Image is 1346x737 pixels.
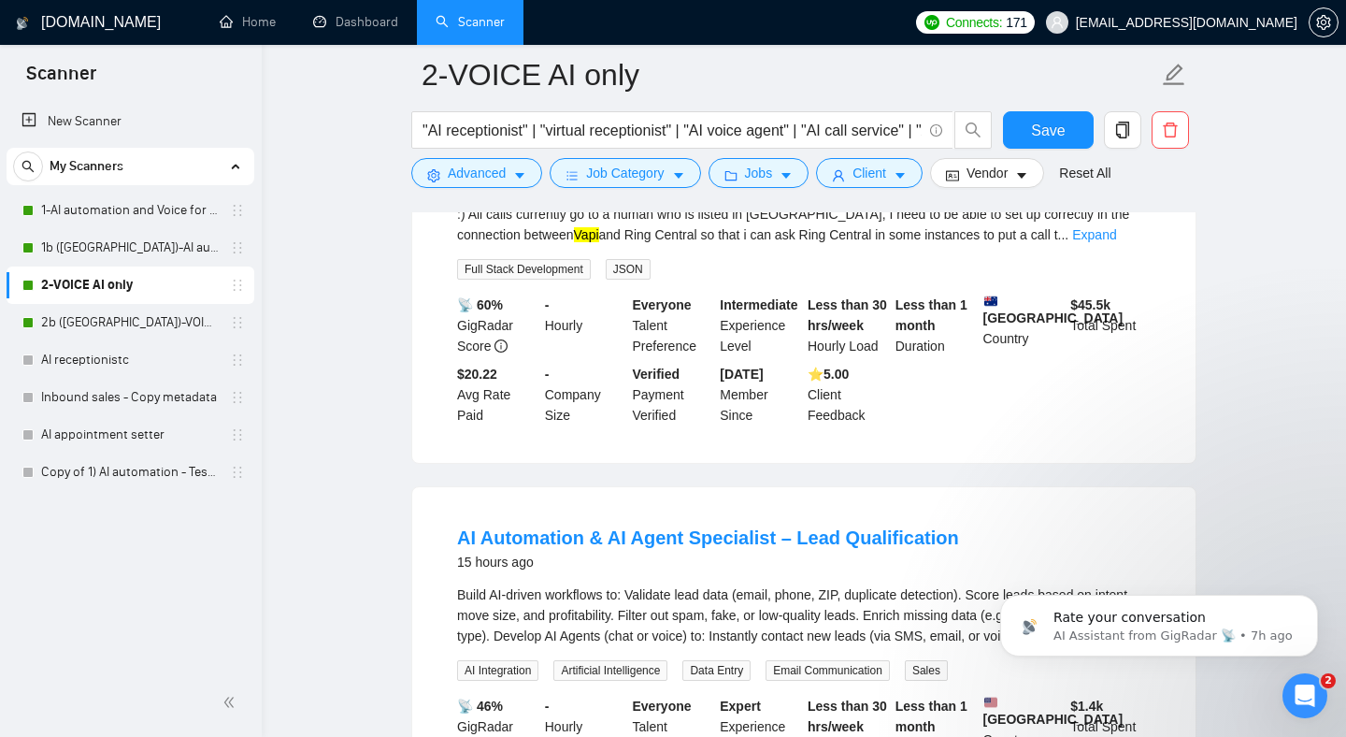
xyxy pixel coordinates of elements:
span: holder [230,353,245,368]
button: folderJobscaret-down [709,158,809,188]
span: caret-down [894,168,907,182]
span: info-circle [930,124,942,137]
span: edit [1162,63,1186,87]
iframe: Intercom notifications message [972,556,1346,686]
span: holder [230,465,245,480]
span: Artificial Intelligence [553,660,667,681]
b: Verified [633,367,680,382]
div: Talent Preference [629,295,717,356]
a: AI Automation & AI Agent Specialist – Lead Qualification [457,527,959,548]
span: bars [566,168,579,182]
span: Advanced [448,163,506,183]
div: Country [980,295,1067,356]
li: New Scanner [7,103,254,140]
span: JSON [606,259,651,280]
div: We typically reply in under a minute [38,426,312,446]
img: logo [37,36,67,65]
span: caret-down [513,168,526,182]
button: userClientcaret-down [816,158,923,188]
b: $ 45.5k [1070,297,1110,312]
span: Email Communication [766,660,890,681]
span: Scanner [11,60,111,99]
button: search [954,111,992,149]
button: idcardVendorcaret-down [930,158,1044,188]
li: My Scanners [7,148,254,491]
div: Dima [83,346,118,366]
input: Scanner name... [422,51,1158,98]
button: Messages [93,565,187,640]
div: Send us a message [38,407,312,426]
b: Everyone [633,297,692,312]
b: $20.22 [457,367,497,382]
a: 1-AI automation and Voice for CRM & Booking [41,192,219,229]
a: searchScanner [436,14,505,30]
b: Less than 1 month [895,297,967,333]
p: How can we help? [37,228,336,260]
div: Experience Level [716,295,804,356]
div: Total Spent [1067,295,1154,356]
span: holder [230,203,245,218]
span: Home [25,612,67,625]
span: Save [1031,119,1065,142]
span: 2 [1321,673,1336,688]
iframe: To enrich screen reader interactions, please activate Accessibility in Grammarly extension settings [1282,673,1327,718]
span: Sales [905,660,948,681]
div: Avg Rate Paid [453,364,541,426]
button: search [13,152,43,181]
a: Copy of 1) AI automation - Testing something? [41,454,219,491]
b: Less than 1 month [895,699,967,734]
span: copy [1105,122,1140,138]
input: Search Freelance Jobs... [422,119,922,142]
img: 🇦🇺 [984,295,997,308]
button: Tickets [187,565,280,640]
b: Everyone [633,699,692,714]
img: Profile image for Nazar [271,30,308,67]
a: New Scanner [21,103,239,140]
span: caret-down [780,168,793,182]
b: 📡 60% [457,297,503,312]
span: holder [230,278,245,293]
div: Hourly [541,295,629,356]
span: double-left [222,693,241,712]
b: Expert [720,699,761,714]
span: ... [1058,227,1069,242]
a: homeHome [220,14,276,30]
span: caret-down [1015,168,1028,182]
span: Full Stack Development [457,259,591,280]
span: idcard [946,168,959,182]
span: Search for help [38,489,151,509]
span: My Scanners [50,148,123,185]
b: [DATE] [720,367,763,382]
a: dashboardDashboard [313,14,398,30]
span: Tickets [211,612,257,625]
b: [GEOGRAPHIC_DATA] [983,295,1124,325]
div: Build AI-driven workflows to: Validate lead data (email, phone, ZIP, duplicate detection). Score ... [457,585,1151,646]
p: Hi [EMAIL_ADDRESS][DOMAIN_NAME] 👋 [37,133,336,228]
span: Messages [108,612,173,625]
b: [GEOGRAPHIC_DATA] [983,696,1124,727]
span: holder [230,315,245,330]
span: Data Entry [682,660,751,681]
button: copy [1104,111,1141,149]
span: search [955,122,991,138]
b: $ 1.4k [1070,699,1103,714]
div: Profile image for DimaRate your conversationDima•7h ago [20,311,354,381]
div: Client Feedback [804,364,892,426]
button: Help [280,565,374,640]
span: user [832,168,845,182]
span: delete [1153,122,1188,138]
span: Vendor [967,163,1008,183]
div: Recent message [38,299,336,319]
div: Hourly Load [804,295,892,356]
b: ⭐️ 5.00 [808,367,849,382]
span: caret-down [672,168,685,182]
span: Jobs [745,163,773,183]
img: Profile image for Dima [38,327,76,365]
img: Profile image for Vadym [236,30,273,67]
div: Duration [892,295,980,356]
a: AI appointment setter [41,416,219,454]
